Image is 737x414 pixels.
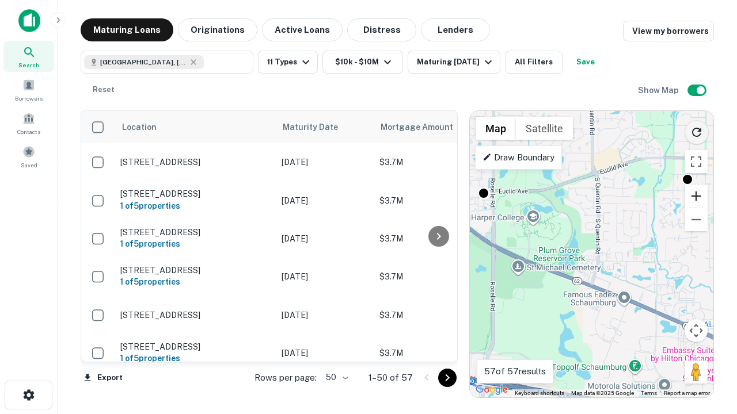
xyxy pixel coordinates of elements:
span: Borrowers [15,94,43,103]
th: Location [115,111,276,143]
span: Saved [21,160,37,170]
p: [STREET_ADDRESS] [120,310,270,320]
p: $3.7M [379,194,495,207]
div: Maturing [DATE] [417,55,495,69]
h6: 1 of 5 properties [120,237,270,250]
p: $3.7M [379,347,495,359]
p: 1–50 of 57 [368,371,413,385]
button: All Filters [505,51,563,74]
th: Maturity Date [276,111,374,143]
button: Zoom out [685,208,708,231]
span: Maturity Date [283,120,353,134]
a: Contacts [3,108,54,139]
button: Show street map [476,117,516,140]
a: Report a map error [664,390,710,396]
p: [STREET_ADDRESS] [120,342,270,352]
div: 0 0 [470,111,713,397]
p: [STREET_ADDRESS] [120,157,270,167]
span: Contacts [17,127,40,136]
p: [STREET_ADDRESS] [120,265,270,275]
p: Rows per page: [254,371,317,385]
button: Originations [178,18,257,41]
button: Maturing Loans [81,18,173,41]
p: [DATE] [282,270,368,283]
p: [DATE] [282,156,368,168]
a: Borrowers [3,74,54,105]
p: [STREET_ADDRESS] [120,227,270,237]
img: capitalize-icon.png [18,9,40,32]
iframe: Chat Widget [679,285,737,340]
h6: 1 of 5 properties [120,352,270,365]
p: [DATE] [282,232,368,245]
h6: 1 of 5 properties [120,275,270,288]
button: Drag Pegman onto the map to open Street View [685,361,708,384]
p: [DATE] [282,309,368,321]
div: 50 [321,369,350,386]
button: Export [81,369,126,386]
button: Keyboard shortcuts [515,389,564,397]
p: $3.7M [379,270,495,283]
button: Lenders [421,18,490,41]
h6: 1 of 5 properties [120,200,270,212]
button: Toggle fullscreen view [685,150,708,173]
button: Show satellite imagery [516,117,573,140]
a: Open this area in Google Maps (opens a new window) [473,382,511,397]
button: Active Loans [262,18,343,41]
p: [DATE] [282,347,368,359]
p: $3.7M [379,156,495,168]
p: 57 of 57 results [484,365,546,378]
span: Location [121,120,157,134]
p: [STREET_ADDRESS] [120,189,270,199]
button: Go to next page [438,369,457,387]
p: [DATE] [282,194,368,207]
a: Terms (opens in new tab) [641,390,657,396]
button: Reload search area [685,120,709,144]
p: $3.7M [379,309,495,321]
button: 11 Types [258,51,318,74]
img: Google [473,382,511,397]
button: Save your search to get updates of matches that match your search criteria. [567,51,604,74]
button: $10k - $10M [322,51,403,74]
a: Saved [3,141,54,172]
a: View my borrowers [623,21,714,41]
a: Search [3,41,54,72]
p: $3.7M [379,232,495,245]
th: Mortgage Amount [374,111,500,143]
h6: Show Map [638,84,681,97]
button: Reset [85,78,122,101]
p: Draw Boundary [483,151,554,164]
span: Map data ©2025 Google [571,390,634,396]
button: Zoom in [685,185,708,208]
span: [GEOGRAPHIC_DATA], [GEOGRAPHIC_DATA] [100,57,187,67]
button: Distress [347,18,416,41]
span: Search [18,60,39,70]
button: Maturing [DATE] [408,51,500,74]
span: Mortgage Amount [381,120,468,134]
